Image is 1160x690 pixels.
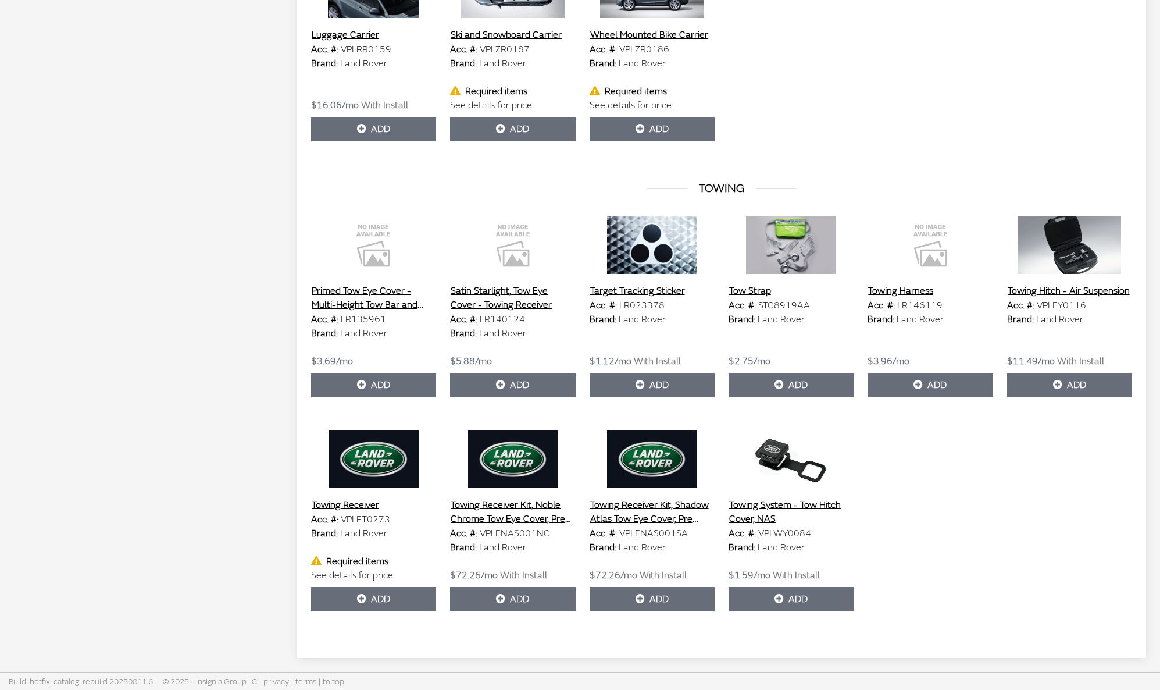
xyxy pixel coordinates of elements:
[729,373,854,397] button: Add
[450,283,575,312] button: Satin Starlight, Tow Eye Cover - Towing Receiver
[619,542,666,553] span: Land Rover
[263,677,289,687] a: privacy
[729,312,755,326] label: Brand:
[590,283,686,298] button: Target Tracking Sticker
[157,677,159,687] span: |
[868,373,993,397] button: Add
[590,497,715,527] button: Towing Receiver Kit, Shadow Atlas Tow Eye Cover, Pre 23MY
[729,527,756,540] label: Acc. #:
[450,326,477,340] label: Brand:
[590,117,715,141] button: Add
[619,300,665,311] span: LR023378
[758,300,810,311] span: STC8919AA
[868,355,909,367] span: $3.96/mo
[311,513,338,527] label: Acc. #:
[1037,300,1086,311] span: VPLEY0116
[868,283,934,298] button: Towing Harness
[311,216,436,274] img: Image for Primed Tow Eye Cover - Multi-Height Tow Bar and Towing Receiver
[450,56,477,70] label: Brand:
[1057,355,1104,367] span: With Install
[311,312,338,326] label: Acc. #:
[291,677,293,687] span: |
[868,298,895,312] label: Acc. #:
[341,44,391,55] span: VPLRR0159
[590,298,617,312] label: Acc. #:
[729,430,854,488] img: Image for Towing System - Tow Hitch Cover, NAS
[640,570,687,581] span: With Install
[758,528,811,539] span: VPLWY0084
[1007,312,1034,326] label: Brand:
[361,99,408,111] span: With Install
[729,216,854,274] img: Image for Tow Strap
[311,527,338,540] label: Brand:
[729,283,772,298] button: Tow Strap
[868,216,993,274] img: Image for Towing Harness
[340,58,387,69] span: Land Rover
[758,314,805,325] span: Land Rover
[479,328,526,339] span: Land Rover
[590,56,616,70] label: Brand:
[729,298,756,312] label: Acc. #:
[590,430,715,488] img: Image for Towing Receiver Kit, Shadow Atlas Tow Eye Cover, Pre 23MY
[479,542,526,553] span: Land Rover
[311,355,353,367] span: $3.69/mo
[450,430,575,488] img: Image for Towing Receiver Kit, Noble Chrome Tow Eye Cover, Pre 23MY
[311,27,380,42] button: Luggage Carrier
[619,44,669,55] span: VPLZR0186
[311,42,338,56] label: Acc. #:
[590,42,617,56] label: Acc. #:
[897,314,944,325] span: Land Rover
[319,677,320,687] span: |
[868,312,894,326] label: Brand:
[311,180,1132,197] h3: TOWING
[311,117,436,141] button: Add
[311,497,380,513] button: Towing Receiver
[311,56,338,70] label: Brand:
[590,84,715,98] div: Required items
[590,540,616,554] label: Brand:
[450,84,575,98] div: Required items
[450,497,575,527] button: Towing Receiver Kit, Noble Chrome Tow Eye Cover, Pre 23MY
[450,570,498,581] span: $72.26/mo
[729,497,854,527] button: Towing System - Tow Hitch Cover, NAS
[259,677,261,687] span: |
[480,44,530,55] span: VPLZR0187
[619,314,666,325] span: Land Rover
[9,677,153,687] span: Build: hotfix_catalog-rebuild.20250811.6
[500,570,547,581] span: With Install
[450,373,575,397] button: Add
[590,570,637,581] span: $72.26/mo
[311,554,436,568] div: Required items
[450,42,477,56] label: Acc. #:
[295,677,316,687] a: terms
[590,27,709,42] button: Wheel Mounted Bike Carrier
[729,540,755,554] label: Brand:
[590,355,631,367] span: $1.12/mo
[311,373,436,397] button: Add
[450,98,532,112] label: See details for price
[634,355,681,367] span: With Install
[311,568,393,582] label: See details for price
[340,528,387,539] span: Land Rover
[1007,216,1132,274] img: Image for Towing Hitch - Air Suspension
[311,283,436,312] button: Primed Tow Eye Cover - Multi-Height Tow Bar and Towing Receiver
[311,587,436,611] button: Add
[590,587,715,611] button: Add
[480,528,550,539] span: VPLENAS001NC
[311,326,338,340] label: Brand:
[450,117,575,141] button: Add
[619,528,688,539] span: VPLENAS001SA
[1007,283,1130,298] button: Towing Hitch - Air Suspension
[479,58,526,69] span: Land Rover
[450,527,477,540] label: Acc. #:
[590,98,672,112] label: See details for price
[1007,373,1132,397] button: Add
[729,587,854,611] button: Add
[773,570,820,581] span: With Install
[450,216,575,274] img: Image for Satin Starlight, Tow Eye Cover - Towing Receiver
[450,355,492,367] span: $5.88/mo
[311,99,359,111] span: $16.06/mo
[480,314,525,325] span: LR140124
[163,677,257,687] span: © 2025 - Insignia Group LC
[323,677,344,687] a: to top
